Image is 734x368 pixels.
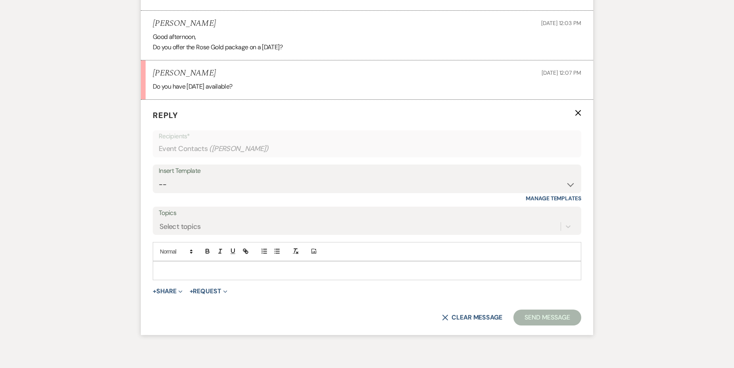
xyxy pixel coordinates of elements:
[513,310,581,325] button: Send Message
[153,68,216,78] h5: [PERSON_NAME]
[190,288,193,294] span: +
[159,141,575,157] div: Event Contacts
[542,69,581,76] span: [DATE] 12:07 PM
[159,131,575,141] p: Recipients*
[159,207,575,219] label: Topics
[190,288,227,294] button: Request
[153,288,156,294] span: +
[153,32,581,52] div: Good afternoon, Do you offer the Rose Gold package on a [DATE]?
[153,110,178,120] span: Reply
[153,81,581,92] div: Do you have [DATE] available?
[153,19,216,29] h5: [PERSON_NAME]
[159,221,201,232] div: Select topics
[526,195,581,202] a: Manage Templates
[153,288,183,294] button: Share
[442,314,502,321] button: Clear message
[541,19,581,27] span: [DATE] 12:03 PM
[159,165,575,177] div: Insert Template
[209,143,269,154] span: ( [PERSON_NAME] )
